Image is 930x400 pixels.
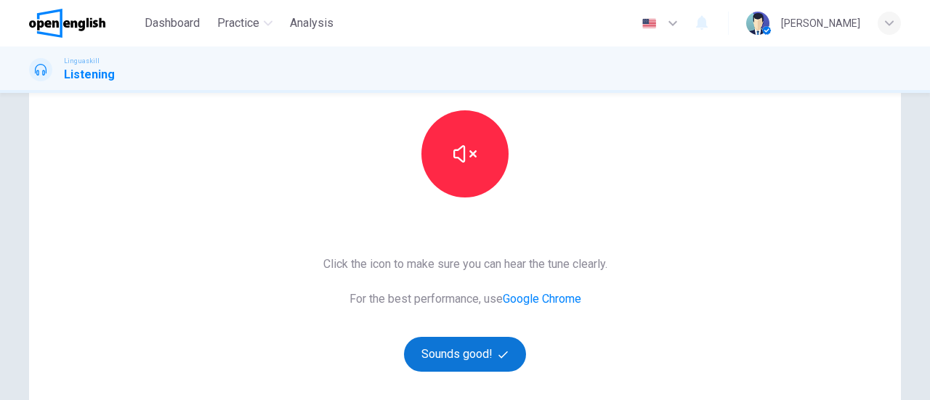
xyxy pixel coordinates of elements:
a: OpenEnglish logo [29,9,139,38]
span: Analysis [290,15,333,32]
button: Practice [211,10,278,36]
span: Linguaskill [64,56,100,66]
span: For the best performance, use [323,290,607,308]
span: Click the icon to make sure you can hear the tune clearly. [323,256,607,273]
div: [PERSON_NAME] [781,15,860,32]
img: en [640,18,658,29]
button: Sounds good! [404,337,526,372]
img: Profile picture [746,12,769,35]
button: Dashboard [139,10,206,36]
span: Dashboard [145,15,200,32]
img: OpenEnglish logo [29,9,105,38]
h1: Listening [64,66,115,83]
a: Google Chrome [503,292,581,306]
button: Analysis [284,10,339,36]
span: Practice [217,15,259,32]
